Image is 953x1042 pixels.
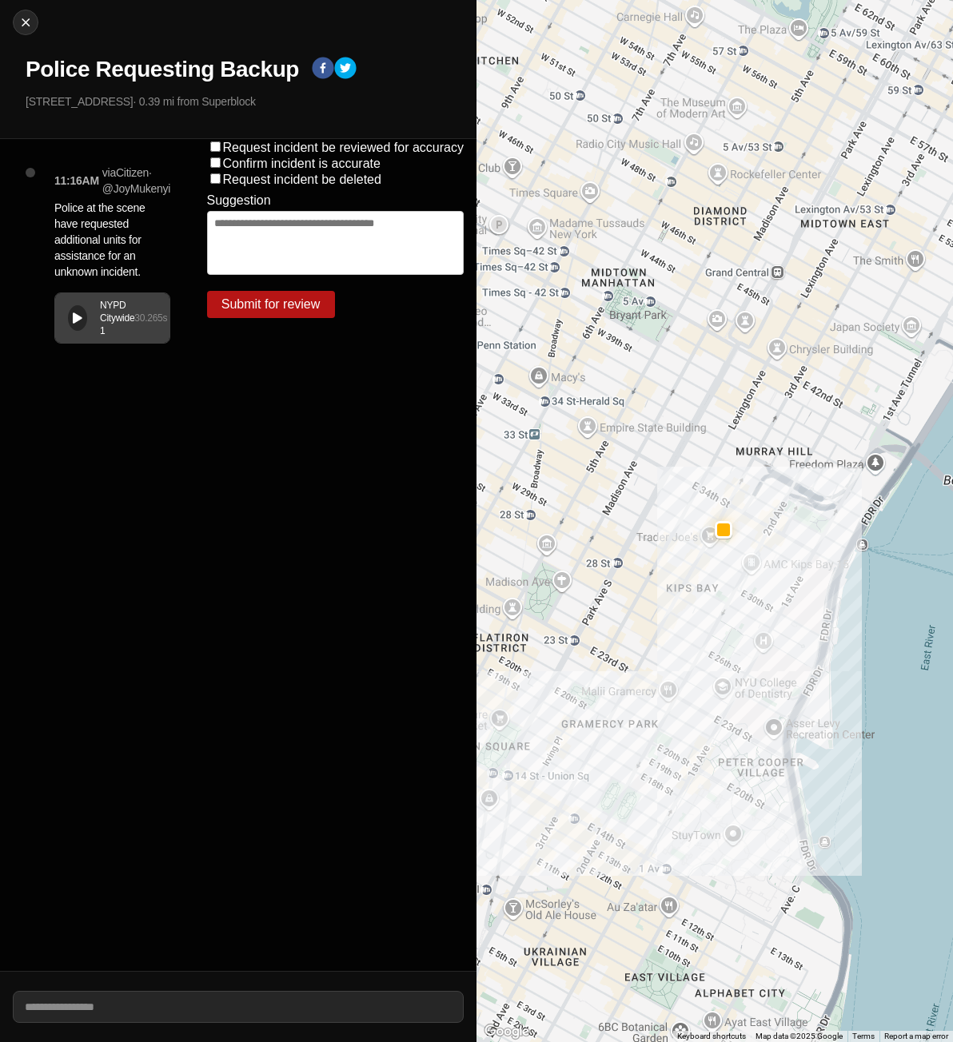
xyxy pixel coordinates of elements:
div: NYPD Citywide 1 [100,299,134,337]
p: [STREET_ADDRESS] · 0.39 mi from Superblock [26,93,464,109]
label: Request incident be reviewed for accuracy [223,141,465,154]
a: Terms (opens in new tab) [852,1032,875,1040]
label: Confirm incident is accurate [223,157,381,170]
p: Police at the scene have requested additional units for assistance for an unknown incident. [54,200,170,280]
p: 11:16AM [54,173,99,189]
button: cancel [13,10,38,35]
a: Open this area in Google Maps (opens a new window) [480,1021,533,1042]
span: Map data ©2025 Google [756,1032,843,1040]
h1: Police Requesting Backup [26,55,299,84]
button: Submit for review [207,291,335,318]
label: Suggestion [207,193,271,208]
p: via Citizen · @ JoyMukenyi [102,165,170,197]
button: twitter [334,57,357,82]
label: Request incident be deleted [223,173,381,186]
button: Keyboard shortcuts [677,1031,746,1042]
div: 30.265 s [134,312,167,324]
img: cancel [18,14,34,30]
button: facebook [312,57,334,82]
a: Report a map error [884,1032,948,1040]
img: Google [480,1021,533,1042]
